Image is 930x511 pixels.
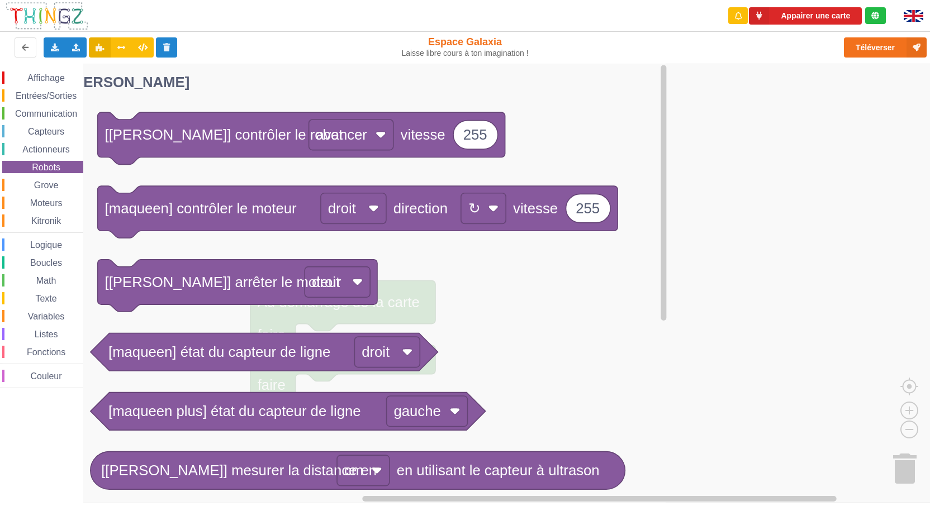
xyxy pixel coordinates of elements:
text: [PERSON_NAME] [69,74,190,90]
span: Robots [30,163,62,172]
span: Couleur [29,371,64,381]
span: Texte [34,294,58,303]
div: Laisse libre cours à ton imagination ! [385,49,545,58]
span: Fonctions [25,347,67,357]
text: droit [362,344,390,360]
text: [[PERSON_NAME]] contrôler le robot [105,127,343,142]
text: avancer [316,127,368,142]
text: en utilisant le capteur à ultrason [397,463,600,479]
text: cm [344,463,363,479]
span: Logique [29,240,64,250]
button: Appairer une carte [749,7,862,25]
text: vitesse [401,127,445,142]
span: Capteurs [26,127,66,136]
text: droit [328,200,356,216]
text: direction [393,200,448,216]
img: gb.png [904,10,923,22]
text: ↻ [468,200,481,216]
text: [maqueen] état du capteur de ligne [108,344,331,360]
span: Listes [33,329,60,339]
button: Téléverser [844,37,927,58]
span: Communication [13,109,79,118]
text: [[PERSON_NAME]] mesurer la distance en [101,463,377,479]
span: Entrées/Sorties [14,91,78,101]
text: [maqueen plus] état du capteur de ligne [108,403,361,419]
span: Kitronik [30,216,63,226]
text: [maqueen] contrôler le moteur [105,200,297,216]
text: 255 [463,127,487,142]
span: Moteurs [29,198,64,208]
img: thingz_logo.png [5,1,89,31]
text: 255 [576,200,600,216]
text: [[PERSON_NAME]] arrêter le moteur [105,274,341,290]
text: droit [312,274,340,290]
div: Tu es connecté au serveur de création de Thingz [865,7,886,24]
div: Espace Galaxia [385,36,545,58]
span: Variables [26,312,67,321]
text: vitesse [513,200,558,216]
span: Grove [32,180,60,190]
span: Affichage [26,73,66,83]
span: Math [35,276,58,285]
span: Boucles [29,258,64,268]
text: gauche [394,403,441,419]
span: Actionneurs [21,145,72,154]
